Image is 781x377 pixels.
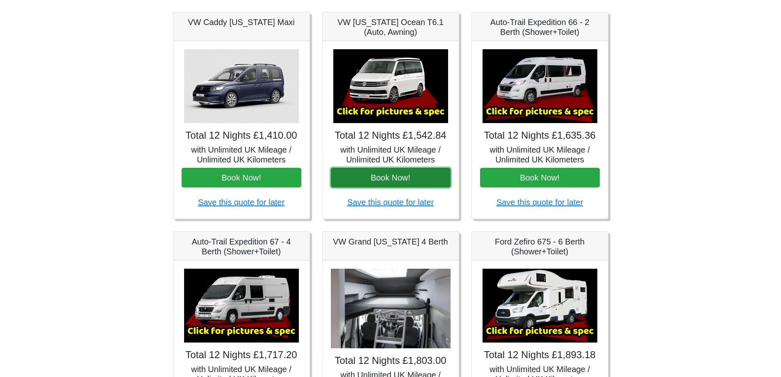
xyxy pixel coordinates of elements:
h5: Auto-Trail Expedition 66 - 2 Berth (Shower+Toilet) [480,17,600,37]
button: Book Now! [182,168,301,187]
h5: Ford Zefiro 675 - 6 Berth (Shower+Toilet) [480,237,600,256]
img: VW California Ocean T6.1 (Auto, Awning) [333,49,448,123]
h5: VW [US_STATE] Ocean T6.1 (Auto, Awning) [331,17,451,37]
a: Save this quote for later [496,198,583,207]
h4: Total 12 Nights £1,635.36 [480,130,600,142]
button: Book Now! [331,168,451,187]
img: VW Caddy California Maxi [184,49,299,123]
h5: with Unlimited UK Mileage / Unlimited UK Kilometers [182,145,301,165]
h4: Total 12 Nights £1,542.84 [331,130,451,142]
a: Save this quote for later [347,198,434,207]
button: Book Now! [480,168,600,187]
img: Ford Zefiro 675 - 6 Berth (Shower+Toilet) [483,269,597,343]
h4: Total 12 Nights £1,717.20 [182,349,301,361]
a: Save this quote for later [198,198,285,207]
h4: Total 12 Nights £1,893.18 [480,349,600,361]
h5: VW Caddy [US_STATE] Maxi [182,17,301,27]
h5: Auto-Trail Expedition 67 - 4 Berth (Shower+Toilet) [182,237,301,256]
img: Auto-Trail Expedition 67 - 4 Berth (Shower+Toilet) [184,269,299,343]
h5: with Unlimited UK Mileage / Unlimited UK Kilometers [331,145,451,165]
h5: VW Grand [US_STATE] 4 Berth [331,237,451,247]
h4: Total 12 Nights £1,410.00 [182,130,301,142]
h4: Total 12 Nights £1,803.00 [331,355,451,367]
img: VW Grand California 4 Berth [331,269,451,349]
h5: with Unlimited UK Mileage / Unlimited UK Kilometers [480,145,600,165]
img: Auto-Trail Expedition 66 - 2 Berth (Shower+Toilet) [483,49,597,123]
